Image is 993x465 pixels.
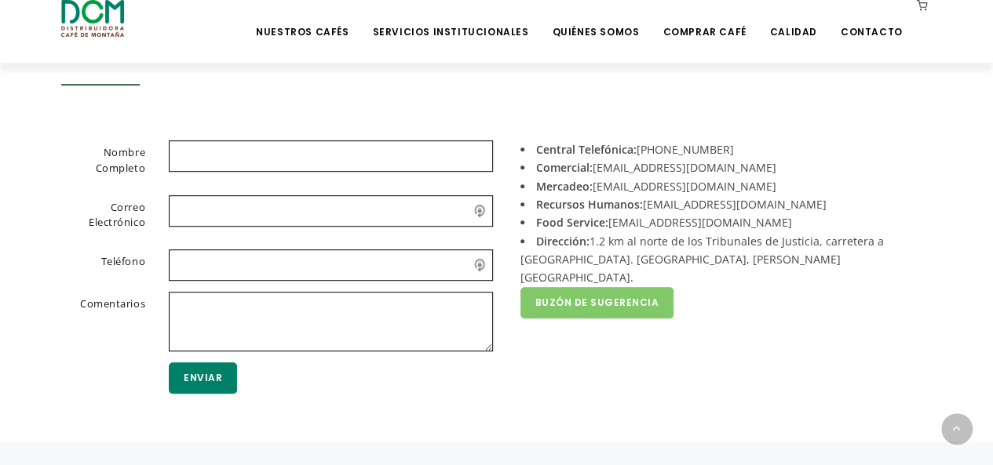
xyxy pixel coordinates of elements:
label: Comentarios [42,292,158,348]
a: Quiénes Somos [542,2,648,38]
a: Calidad [760,2,826,38]
li: [EMAIL_ADDRESS][DOMAIN_NAME] [520,158,921,176]
a: Nuestros Cafés [246,2,358,38]
label: Teléfono [42,249,158,278]
strong: Central Telefónica: [536,142,637,157]
li: 1.2 km al norte de los Tribunales de Justicia, carretera a [GEOGRAPHIC_DATA]. [GEOGRAPHIC_DATA], ... [520,232,921,287]
strong: Mercadeo: [536,179,593,194]
strong: Dirección: [536,234,590,249]
li: [EMAIL_ADDRESS][DOMAIN_NAME] [520,195,921,213]
strong: Food Service: [536,215,608,230]
button: Enviar [169,362,237,394]
strong: Comercial: [536,160,593,175]
li: [PHONE_NUMBER] [520,140,921,158]
strong: Recursos Humanos: [536,197,643,212]
a: Buzón de Sugerencia [520,287,674,318]
label: Nombre Completo [42,140,158,181]
li: [EMAIL_ADDRESS][DOMAIN_NAME] [520,177,921,195]
label: Correo Electrónico [42,195,158,236]
a: Contacto [831,2,912,38]
a: Servicios Institucionales [363,2,538,38]
li: [EMAIL_ADDRESS][DOMAIN_NAME] [520,213,921,231]
a: Comprar Café [653,2,755,38]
